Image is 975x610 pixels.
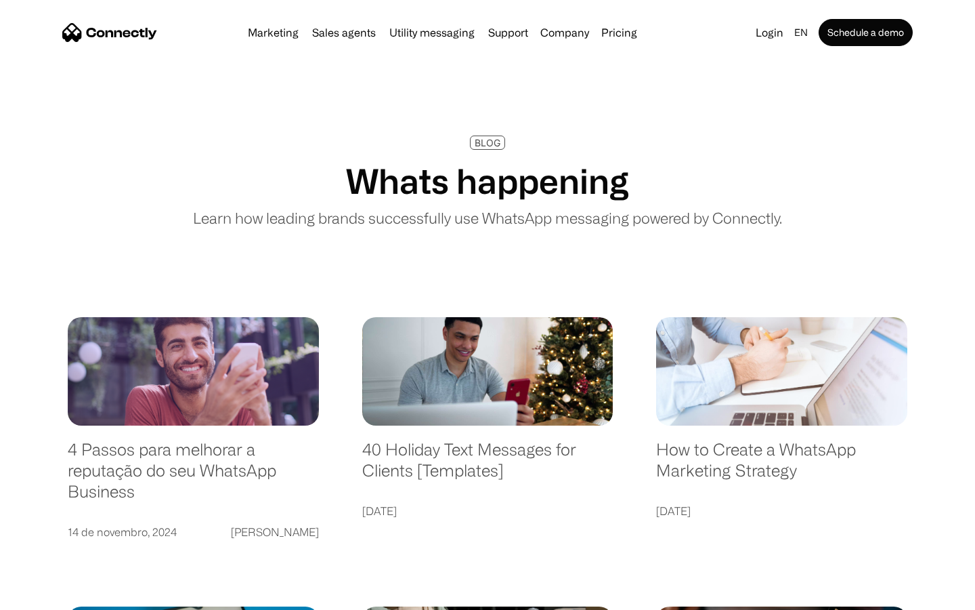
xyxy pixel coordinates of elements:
aside: Language selected: English [14,586,81,605]
div: [DATE] [656,502,691,521]
a: Marketing [242,27,304,38]
h1: Whats happening [346,161,629,201]
a: Login [750,23,789,42]
div: [PERSON_NAME] [231,523,319,542]
a: 40 Holiday Text Messages for Clients [Templates] [362,439,613,494]
p: Learn how leading brands successfully use WhatsApp messaging powered by Connectly. [193,207,782,229]
a: Sales agents [307,27,381,38]
a: Pricing [596,27,643,38]
ul: Language list [27,586,81,605]
div: BLOG [475,138,500,148]
a: Utility messaging [384,27,480,38]
div: [DATE] [362,502,397,521]
a: 4 Passos para melhorar a reputação do seu WhatsApp Business [68,439,319,515]
a: Support [483,27,534,38]
a: Schedule a demo [819,19,913,46]
a: How to Create a WhatsApp Marketing Strategy [656,439,907,494]
div: 14 de novembro, 2024 [68,523,177,542]
div: Company [540,23,589,42]
div: en [794,23,808,42]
